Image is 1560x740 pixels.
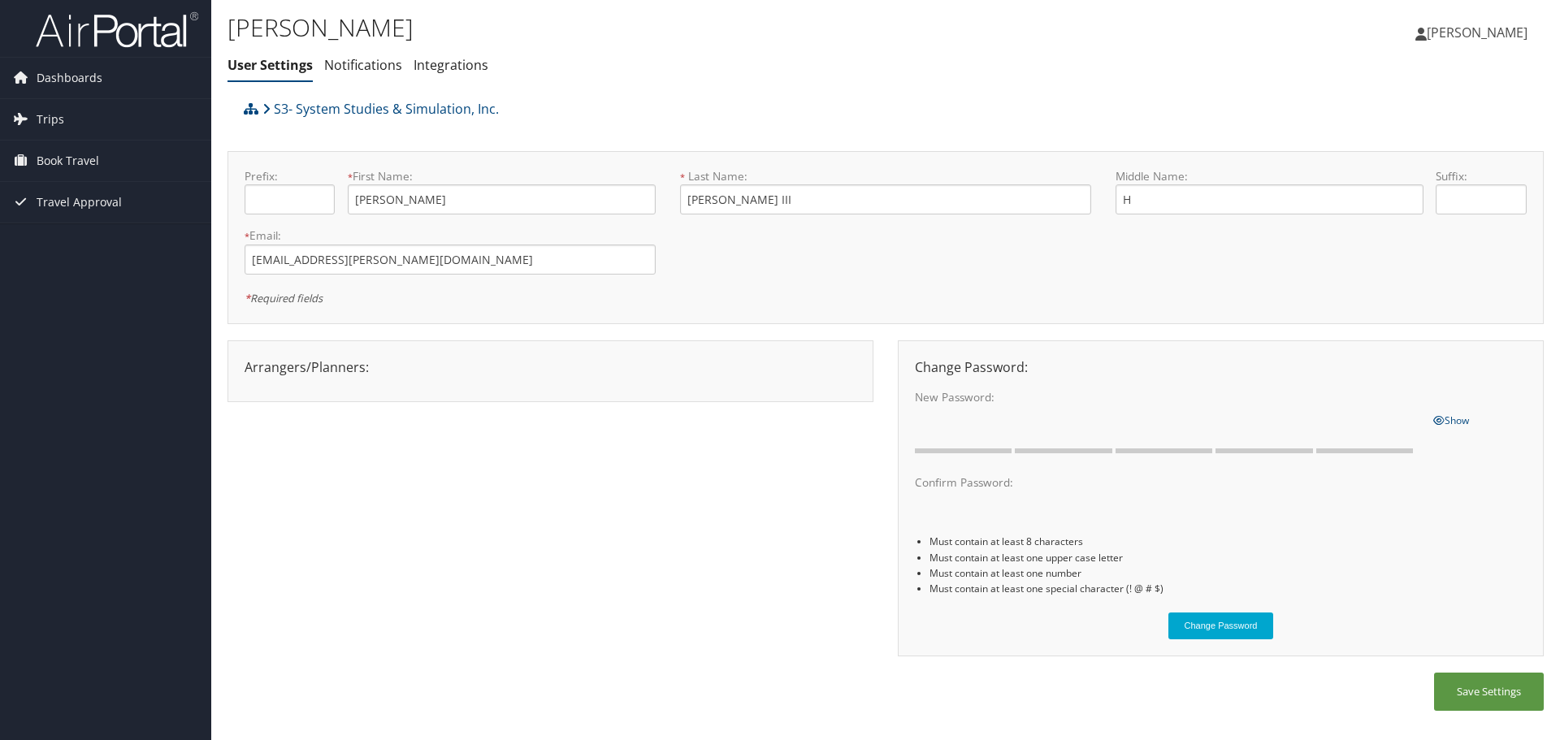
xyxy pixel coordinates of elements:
li: Must contain at least one special character (! @ # $) [929,581,1527,596]
label: Prefix: [245,168,335,184]
li: Must contain at least 8 characters [929,534,1527,549]
div: Arrangers/Planners: [232,357,869,377]
a: S3- System Studies & Simulation, Inc. [262,93,499,125]
label: Last Name: [680,168,1091,184]
label: First Name: [348,168,656,184]
div: Change Password: [903,357,1539,377]
span: Book Travel [37,141,99,181]
span: Trips [37,99,64,140]
img: airportal-logo.png [36,11,198,49]
span: Travel Approval [37,182,122,223]
em: Required fields [245,291,323,305]
a: Notifications [324,56,402,74]
li: Must contain at least one number [929,565,1527,581]
label: Suffix: [1436,168,1526,184]
a: Show [1433,410,1469,428]
span: Show [1433,413,1469,427]
label: Middle Name: [1116,168,1423,184]
label: Email: [245,227,656,244]
li: Must contain at least one upper case letter [929,550,1527,565]
button: Save Settings [1434,673,1544,711]
label: Confirm Password: [915,474,1420,491]
label: New Password: [915,389,1420,405]
span: [PERSON_NAME] [1427,24,1527,41]
a: Integrations [414,56,488,74]
a: User Settings [227,56,313,74]
h1: [PERSON_NAME] [227,11,1105,45]
span: Dashboards [37,58,102,98]
button: Change Password [1168,612,1274,639]
a: [PERSON_NAME] [1415,8,1544,57]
